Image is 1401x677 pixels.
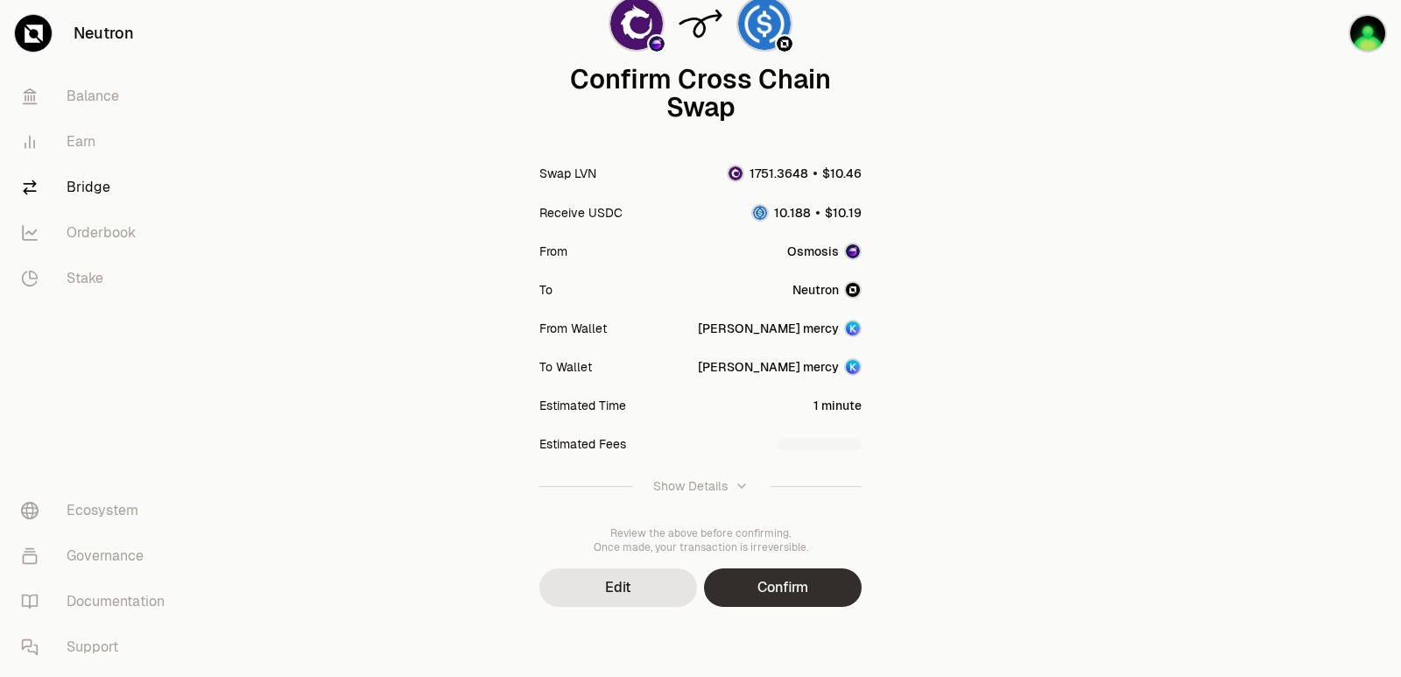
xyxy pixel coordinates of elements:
[7,165,189,210] a: Bridge
[539,397,626,414] div: Estimated Time
[539,526,862,554] div: Review the above before confirming. Once made, your transaction is irreversible.
[777,36,792,52] img: Neutron Logo
[813,397,862,414] div: 1 minute
[539,358,592,376] div: To Wallet
[539,204,623,222] div: Receive USDC
[792,281,839,299] span: Neutron
[7,579,189,624] a: Documentation
[844,320,862,337] img: Account Image
[539,320,607,337] div: From Wallet
[844,358,862,376] img: Account Image
[704,568,862,607] button: Confirm
[7,533,189,579] a: Governance
[539,243,567,260] div: From
[698,320,862,337] button: [PERSON_NAME] mercy
[653,477,728,495] div: Show Details
[7,210,189,256] a: Orderbook
[698,358,862,376] button: [PERSON_NAME] mercy
[539,165,596,182] div: Swap LVN
[539,435,626,453] div: Estimated Fees
[539,568,697,607] button: Edit
[7,119,189,165] a: Earn
[844,281,862,299] img: Neutron Logo
[698,358,839,376] div: [PERSON_NAME] mercy
[539,281,553,299] div: To
[7,488,189,533] a: Ecosystem
[7,624,189,670] a: Support
[844,243,862,260] img: Osmosis Logo
[539,66,862,122] div: Confirm Cross Chain Swap
[539,463,862,509] button: Show Details
[7,256,189,301] a: Stake
[7,74,189,119] a: Balance
[753,206,767,220] img: USDC Logo
[787,243,839,260] span: Osmosis
[698,320,839,337] div: [PERSON_NAME] mercy
[1348,14,1387,53] img: sandy mercy
[649,36,665,52] img: Osmosis Logo
[729,166,743,180] img: LVN Logo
